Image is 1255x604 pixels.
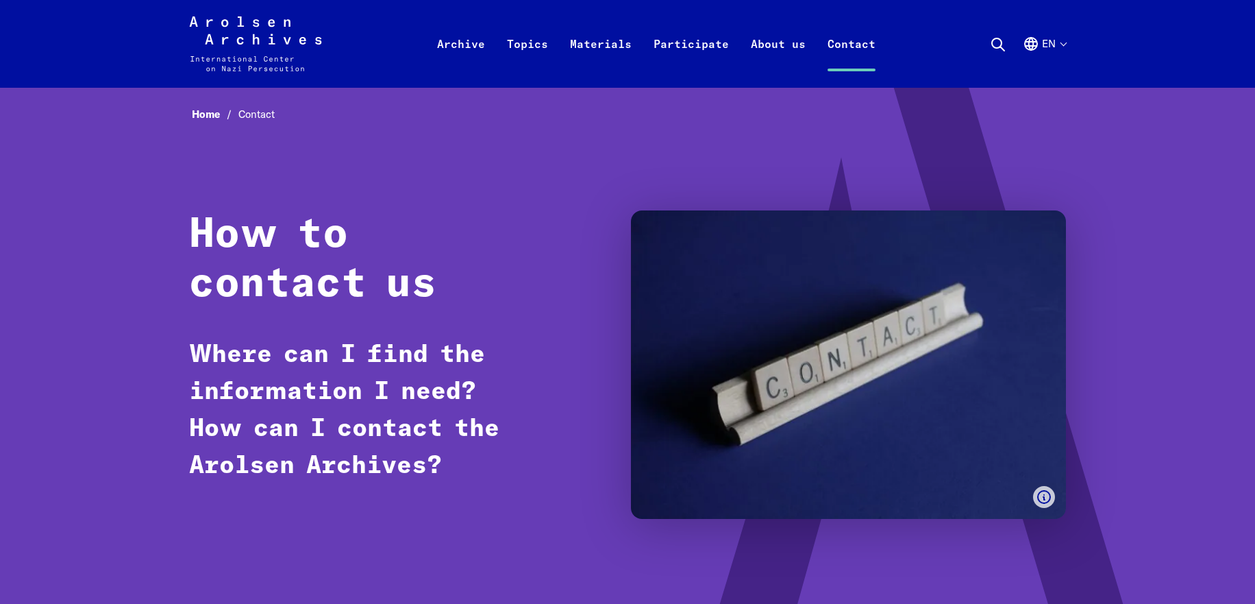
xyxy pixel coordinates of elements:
[192,108,238,121] a: Home
[189,215,436,305] strong: How to contact us
[189,104,1066,125] nav: Breadcrumb
[1023,36,1066,85] button: English, language selection
[559,33,643,88] a: Materials
[189,337,604,485] p: Where can I find the information I need? How can I contact the Arolsen Archives?
[643,33,740,88] a: Participate
[426,16,886,71] nav: Primary
[817,33,886,88] a: Contact
[740,33,817,88] a: About us
[426,33,496,88] a: Archive
[1033,486,1055,508] button: Show caption
[238,108,275,121] span: Contact
[496,33,559,88] a: Topics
